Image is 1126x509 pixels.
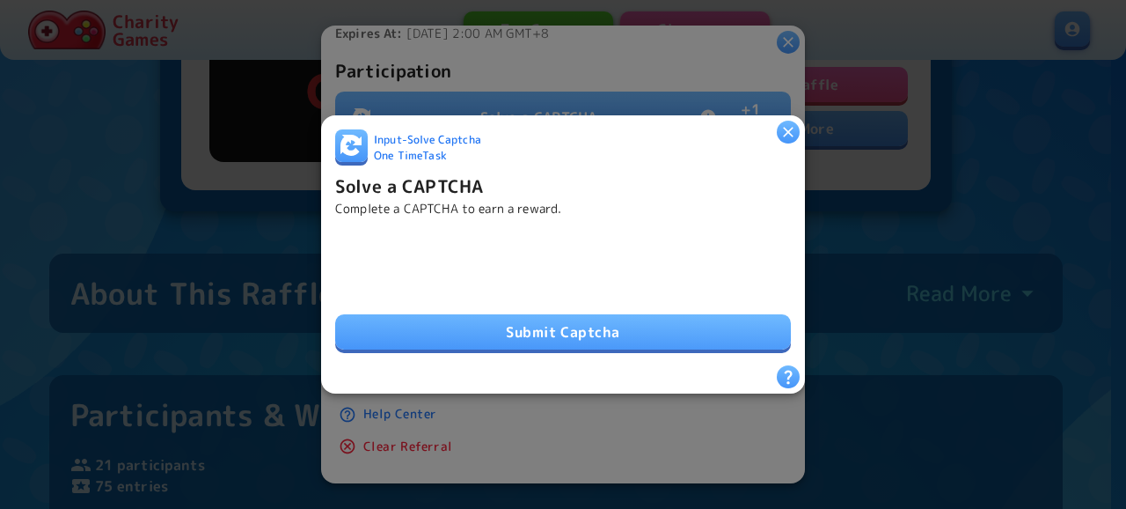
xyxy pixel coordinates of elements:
span: One Time Task [374,148,447,165]
h6: Solve a CAPTCHA [335,172,483,200]
button: Submit Captcha [335,314,791,350]
iframe: reCAPTCHA [335,232,603,300]
span: Input - Solve Captcha [374,132,481,149]
p: Complete a CAPTCHA to earn a reward. [335,200,561,218]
